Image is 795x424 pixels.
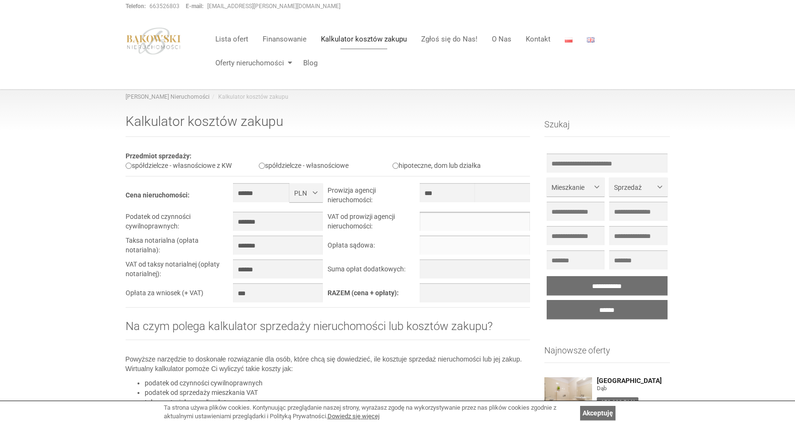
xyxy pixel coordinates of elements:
[328,212,419,236] td: VAT od prowizji agencji nieruchomości:
[544,120,670,137] h3: Szukaj
[296,53,318,72] a: Blog
[587,37,594,42] img: English
[597,377,670,384] a: [GEOGRAPHIC_DATA]
[597,384,670,393] figure: Dąb
[485,30,519,49] a: O Nas
[145,388,530,397] li: podatek od sprzedaży mieszkania VAT
[207,3,340,10] a: [EMAIL_ADDRESS][PERSON_NAME][DOMAIN_NAME]
[145,397,530,407] li: taksa notarialna, czyli opłata za notariusza
[519,30,558,49] a: Kontakt
[186,3,203,10] strong: E-mail:
[614,183,655,192] span: Sprzedaż
[289,183,323,202] button: PLN
[328,236,419,259] td: Opłata sądowa:
[314,30,414,49] a: Kalkulator kosztów zakupu
[126,162,232,169] label: spółdzielcze - własnościowe z KW
[294,188,311,198] span: PLN
[208,30,255,49] a: Lista ofert
[392,163,399,169] input: hipoteczne, dom lub działka
[126,354,530,373] p: Powyższe narzędzie to doskonałe rozwiązanie dla osób, które chcą się dowiedzieć, ile kosztuje spr...
[126,236,233,259] td: Taksa notarialna (opłata notarialna):
[126,163,132,169] input: spółdzielcze - własnościowe z KW
[547,177,604,196] button: Mieszkanie
[126,152,191,160] b: Przedmiot sprzedaży:
[414,30,485,49] a: Zgłoś się do Nas!
[259,163,265,169] input: spółdzielcze - własnościowe
[328,259,419,283] td: Suma opłat dodatkowych:
[126,191,190,199] b: Cena nieruchomości:
[126,3,146,10] strong: Telefon:
[208,53,296,72] a: Oferty nieruchomości
[126,27,182,55] img: logo
[126,320,530,340] h2: Na czym polega kalkulator sprzedaży nieruchomości lub kosztów zakupu?
[126,283,233,307] td: Opłata za wniosek (+ VAT)
[580,406,615,420] a: Akceptuję
[392,162,481,169] label: hipoteczne, dom lub działka
[328,413,380,420] a: Dowiedz się więcej
[328,289,399,297] b: RAZEM (cena + opłaty):
[328,183,419,212] td: Prowizja agencji nieruchomości:
[551,183,593,192] span: Mieszkanie
[565,37,572,42] img: Polski
[255,30,314,49] a: Finansowanie
[126,212,233,236] td: Podatek od czynności cywilnoprawnych:
[609,177,667,196] button: Sprzedaż
[126,259,233,283] td: VAT od taksy notarialnej (opłaty notarialnej):
[259,162,349,169] label: spółdzielcze - własnościowe
[210,93,288,101] li: Kalkulator kosztów zakupu
[126,114,530,137] h1: Kalkulator kosztów zakupu
[164,403,575,421] div: Ta strona używa plików cookies. Kontynuując przeglądanie naszej strony, wyrażasz zgodę na wykorzy...
[597,397,638,408] div: 650 000 PLN
[126,93,210,100] a: [PERSON_NAME] Nieruchomości
[149,3,180,10] a: 663526803
[544,346,670,363] h3: Najnowsze oferty
[145,378,530,388] li: podatek od czynności cywilnoprawnych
